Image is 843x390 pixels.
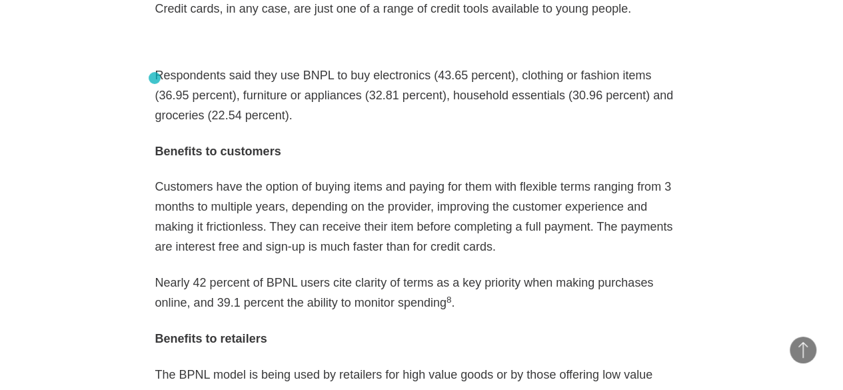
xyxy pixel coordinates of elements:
[790,337,816,363] button: Back to Top
[155,65,688,125] p: Respondents said they use BNPL to buy electronics (43.65 percent), clothing or fashion items (36....
[446,295,452,305] sup: 8
[155,273,688,313] p: Nearly 42 percent of BPNL users cite clarity of terms as a key priority when making purchases onl...
[155,177,688,257] p: Customers have the option of buying items and paying for them with flexible terms ranging from 3 ...
[155,332,267,345] strong: Benefits to retailers
[155,145,281,158] strong: Benefits to customers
